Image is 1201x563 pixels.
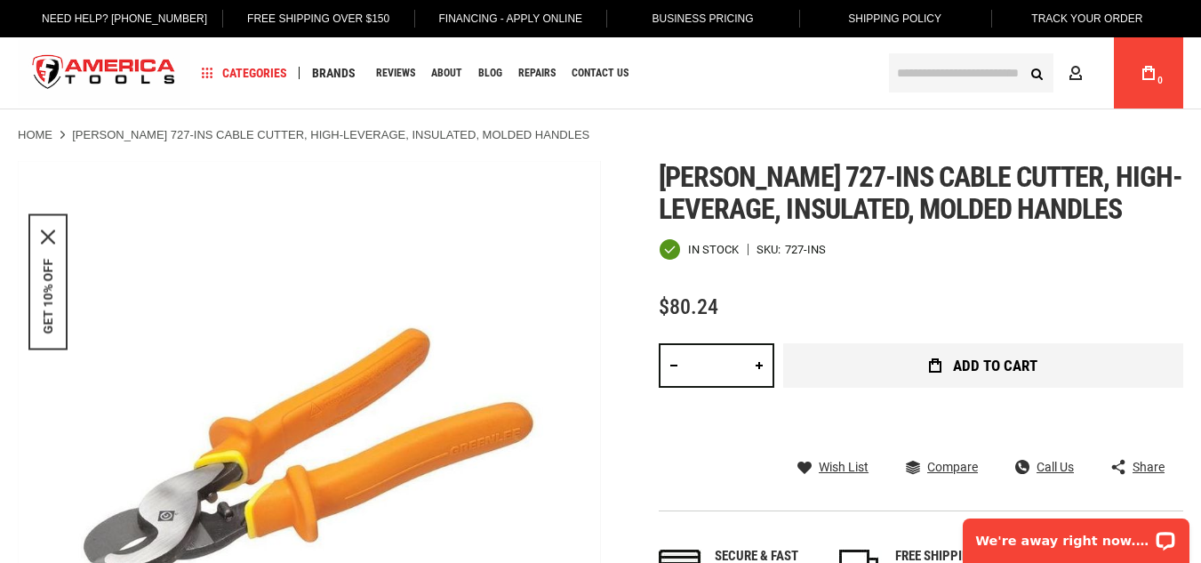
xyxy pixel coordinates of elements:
[18,40,190,107] a: store logo
[18,40,190,107] img: America Tools
[757,244,785,255] strong: SKU
[797,459,869,475] a: Wish List
[1015,459,1074,475] a: Call Us
[41,229,55,244] svg: close icon
[1020,56,1053,90] button: Search
[848,12,941,25] span: Shipping Policy
[423,61,470,85] a: About
[202,67,287,79] span: Categories
[572,68,629,78] span: Contact Us
[906,459,978,475] a: Compare
[953,358,1037,374] span: Add to Cart
[1037,461,1074,473] span: Call Us
[780,393,1187,445] iframe: Secure express checkout frame
[194,61,295,85] a: Categories
[564,61,637,85] a: Contact Us
[470,61,510,85] a: Blog
[951,507,1201,563] iframe: LiveChat chat widget
[431,68,462,78] span: About
[1133,461,1165,473] span: Share
[72,128,589,141] strong: [PERSON_NAME] 727-INS CABLE CUTTER, HIGH-LEVERAGE, INSULATED, MOLDED HANDLES
[304,61,364,85] a: Brands
[659,294,718,319] span: $80.24
[510,61,564,85] a: Repairs
[368,61,423,85] a: Reviews
[41,258,55,334] button: GET 10% OFF
[659,160,1182,226] span: [PERSON_NAME] 727-ins cable cutter, high-leverage, insulated, molded handles
[785,244,826,255] div: 727-INS
[376,68,415,78] span: Reviews
[41,229,55,244] button: Close
[1132,37,1165,109] a: 0
[478,68,502,78] span: Blog
[518,68,556,78] span: Repairs
[18,127,52,143] a: Home
[819,461,869,473] span: Wish List
[659,238,739,261] div: Availability
[312,67,356,79] span: Brands
[927,461,978,473] span: Compare
[1157,76,1163,85] span: 0
[783,343,1183,388] button: Add to Cart
[688,244,739,255] span: In stock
